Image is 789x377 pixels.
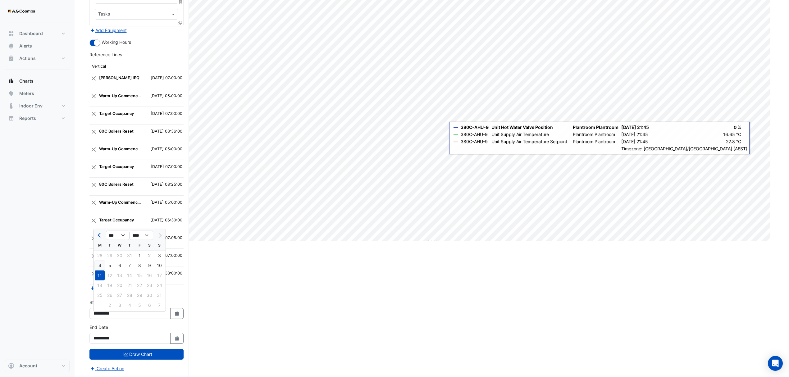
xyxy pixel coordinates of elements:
[95,270,105,280] div: 11
[19,115,36,121] span: Reports
[95,261,105,270] div: 4
[98,160,142,178] td: Target Occupancy
[154,240,164,250] div: S
[91,72,97,84] button: Close
[5,52,70,65] button: Actions
[115,240,125,250] div: W
[142,71,184,89] td: [DATE] 07:00:00
[5,27,70,40] button: Dashboard
[144,240,154,250] div: S
[142,89,184,107] td: [DATE] 05:00:00
[144,261,154,270] div: 9
[8,43,14,49] app-icon: Alerts
[99,93,143,98] strong: Warm-Up Commenced
[135,251,144,261] div: Friday, August 1, 2025
[91,126,97,138] button: Close
[125,251,135,261] div: 31
[98,142,142,160] td: Warm-Up Commenced
[89,284,136,292] button: Add Reference Line
[115,261,125,270] div: 6
[97,11,110,19] div: Tasks
[8,90,14,97] app-icon: Meters
[19,78,34,84] span: Charts
[89,324,108,330] label: End Date
[154,251,164,261] div: Sunday, August 3, 2025
[142,178,184,195] td: [DATE] 08:25:00
[91,143,97,155] button: Close
[89,299,110,306] label: Start Date
[130,231,153,240] select: Select year
[19,363,37,369] span: Account
[105,251,115,261] div: Tuesday, July 29, 2025
[144,251,154,261] div: 2
[95,251,105,261] div: 28
[98,124,142,142] td: 80C Boilers Reset
[89,365,125,372] button: Create Action
[98,107,142,124] td: Target Occupancy
[178,20,182,25] span: Clone Favourites and Tasks from this Equipment to other Equipment
[89,51,122,58] label: Reference Lines
[95,270,105,280] div: Monday, August 11, 2025
[19,30,43,37] span: Dashboard
[99,111,134,116] strong: Target Occupancy
[7,5,35,17] img: Company Logo
[142,213,184,231] td: [DATE] 06:30:00
[142,160,184,178] td: [DATE] 07:00:00
[105,240,115,250] div: T
[105,261,115,270] div: Tuesday, August 5, 2025
[154,251,164,261] div: 3
[91,161,97,173] button: Close
[768,356,783,371] div: Open Intercom Messenger
[91,268,97,279] button: Close
[8,30,14,37] app-icon: Dashboard
[135,251,144,261] div: 1
[99,164,134,169] strong: Target Occupancy
[8,115,14,121] app-icon: Reports
[102,39,131,45] span: Working Hours
[98,71,142,89] td: NABERS IEQ
[125,240,135,250] div: T
[106,231,130,240] select: Select month
[5,75,70,87] button: Charts
[19,90,34,97] span: Meters
[91,215,97,226] button: Close
[99,200,143,205] strong: Warm-Up Commenced
[8,55,14,61] app-icon: Actions
[154,261,164,270] div: Sunday, August 10, 2025
[98,195,142,213] td: Warm-Up Commenced
[5,87,70,100] button: Meters
[8,78,14,84] app-icon: Charts
[144,261,154,270] div: Saturday, August 9, 2025
[144,251,154,261] div: Saturday, August 2, 2025
[142,142,184,160] td: [DATE] 05:00:00
[174,336,180,341] fa-icon: Select Date
[98,89,142,107] td: Warm-Up Commenced
[5,100,70,112] button: Indoor Env
[99,147,143,151] strong: Warm-Up Commenced
[91,232,97,244] button: Close
[99,129,134,134] strong: 80C Boilers Reset
[91,179,97,191] button: Close
[91,108,97,120] button: Close
[105,261,115,270] div: 5
[154,261,164,270] div: 10
[95,240,105,250] div: M
[105,251,115,261] div: 29
[19,103,43,109] span: Indoor Env
[99,218,134,222] strong: Target Occupancy
[142,107,184,124] td: [DATE] 07:00:00
[8,103,14,109] app-icon: Indoor Env
[98,178,142,195] td: 80C Boilers Reset
[142,124,184,142] td: [DATE] 08:36:00
[115,251,125,261] div: Wednesday, July 30, 2025
[5,40,70,52] button: Alerts
[115,261,125,270] div: Wednesday, August 6, 2025
[98,213,142,231] td: Target Occupancy
[142,195,184,213] td: [DATE] 05:00:00
[89,27,127,34] button: Add Equipment
[125,251,135,261] div: Thursday, July 31, 2025
[89,60,184,71] th: Vertical
[19,55,36,61] span: Actions
[174,311,180,316] fa-icon: Select Date
[5,360,70,372] button: Account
